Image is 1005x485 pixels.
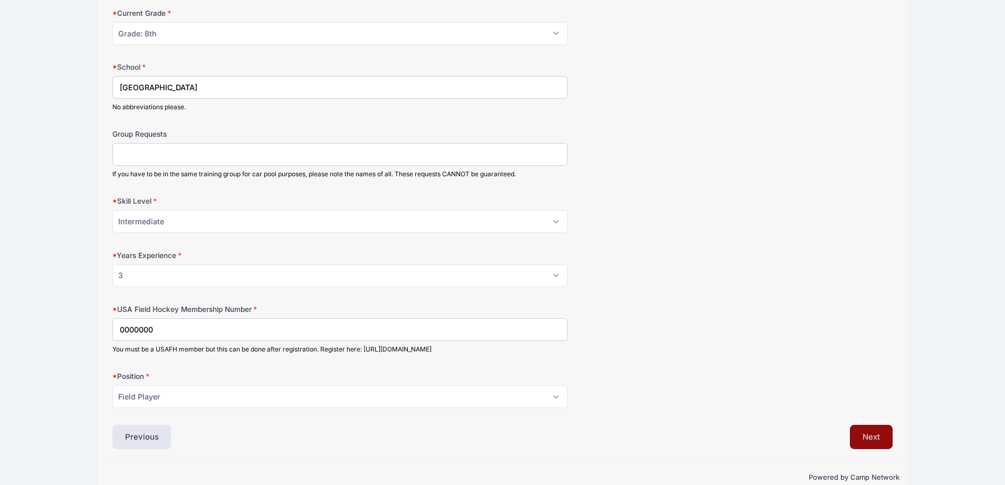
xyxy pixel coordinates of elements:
[112,250,372,261] label: Years Experience
[106,472,899,483] p: Powered by Camp Network
[112,169,568,179] div: If you have to be in the same training group for car pool purposes, please note the names of all....
[112,371,372,382] label: Position
[112,345,568,354] div: You must be a USAFH member but this can be done after registration. Register here: [URL][DOMAIN_N...
[112,304,372,315] label: USA Field Hockey Membership Number
[112,425,171,449] button: Previous
[850,425,893,449] button: Next
[112,196,372,206] label: Skill Level
[112,62,372,72] label: School
[112,129,372,139] label: Group Requests
[112,8,372,18] label: Current Grade
[112,102,568,112] div: No abbreviations please.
